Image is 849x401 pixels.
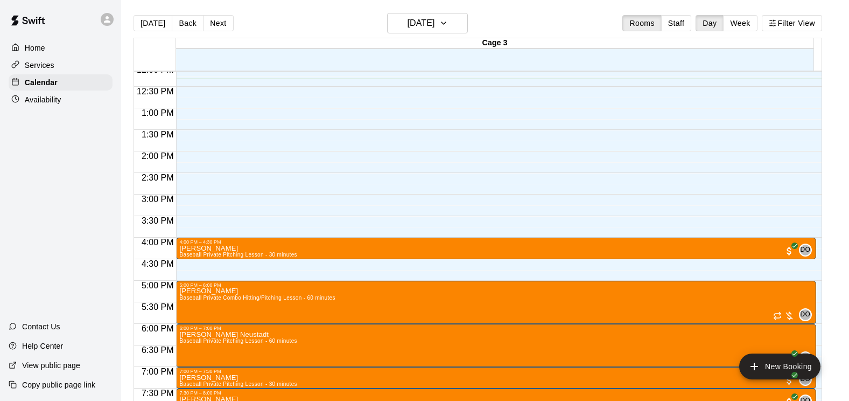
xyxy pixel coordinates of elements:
[25,60,54,71] p: Services
[139,216,177,225] span: 3:30 PM
[25,94,61,105] p: Availability
[784,354,795,364] span: All customers have paid
[661,15,692,31] button: Staff
[799,308,812,321] div: Dave Osteen
[22,341,63,351] p: Help Center
[139,238,177,247] span: 4:00 PM
[22,321,60,332] p: Contact Us
[179,326,812,331] div: 6:00 PM – 7:00 PM
[172,15,204,31] button: Back
[139,195,177,204] span: 3:00 PM
[179,369,812,374] div: 7:00 PM – 7:30 PM
[179,282,812,288] div: 5:00 PM – 6:00 PM
[179,252,297,258] span: Baseball Private Pitching Lesson - 30 minutes
[9,40,113,56] a: Home
[176,38,813,49] div: Cage 3
[799,351,812,364] div: Dave Osteen
[139,302,177,312] span: 5:30 PM
[762,15,822,31] button: Filter View
[784,246,795,257] span: All customers have paid
[739,354,820,379] button: add
[25,43,45,53] p: Home
[773,312,782,320] span: Recurring event
[139,345,177,355] span: 6:30 PM
[22,360,80,371] p: View public page
[784,375,795,386] span: All customers have paid
[134,15,172,31] button: [DATE]
[801,309,811,320] span: DO
[179,338,297,344] span: Baseball Private Pitching Lesson - 60 minutes
[179,239,812,245] div: 4:00 PM – 4:30 PM
[176,324,816,367] div: 6:00 PM – 7:00 PM: Paxson Neustadt
[176,367,816,389] div: 7:00 PM – 7:30 PM: Ian Gonzalez
[622,15,661,31] button: Rooms
[139,324,177,333] span: 6:00 PM
[9,57,113,73] a: Services
[723,15,757,31] button: Week
[203,15,233,31] button: Next
[801,245,811,255] span: DO
[696,15,724,31] button: Day
[139,281,177,290] span: 5:00 PM
[407,16,434,31] h6: [DATE]
[801,352,811,363] span: DO
[803,244,812,257] span: Dave Osteen
[176,281,816,324] div: 5:00 PM – 6:00 PM: Baseball Private Combo Hitting/Pitching Lesson - 60 minutes
[139,130,177,139] span: 1:30 PM
[799,244,812,257] div: Dave Osteen
[803,308,812,321] span: Dave Osteen
[9,74,113,91] a: Calendar
[139,173,177,182] span: 2:30 PM
[134,87,176,96] span: 12:30 PM
[25,77,58,88] p: Calendar
[803,351,812,364] span: Dave Osteen
[139,389,177,398] span: 7:30 PM
[179,381,297,387] span: Baseball Private Pitching Lesson - 30 minutes
[139,259,177,268] span: 4:30 PM
[179,390,812,396] div: 7:30 PM – 8:00 PM
[139,108,177,117] span: 1:00 PM
[176,238,816,259] div: 4:00 PM – 4:30 PM: Ramsey Arthachinda
[22,379,95,390] p: Copy public page link
[179,295,335,301] span: Baseball Private Combo Hitting/Pitching Lesson - 60 minutes
[9,92,113,108] a: Availability
[139,151,177,161] span: 2:00 PM
[139,367,177,376] span: 7:00 PM
[387,13,468,33] button: [DATE]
